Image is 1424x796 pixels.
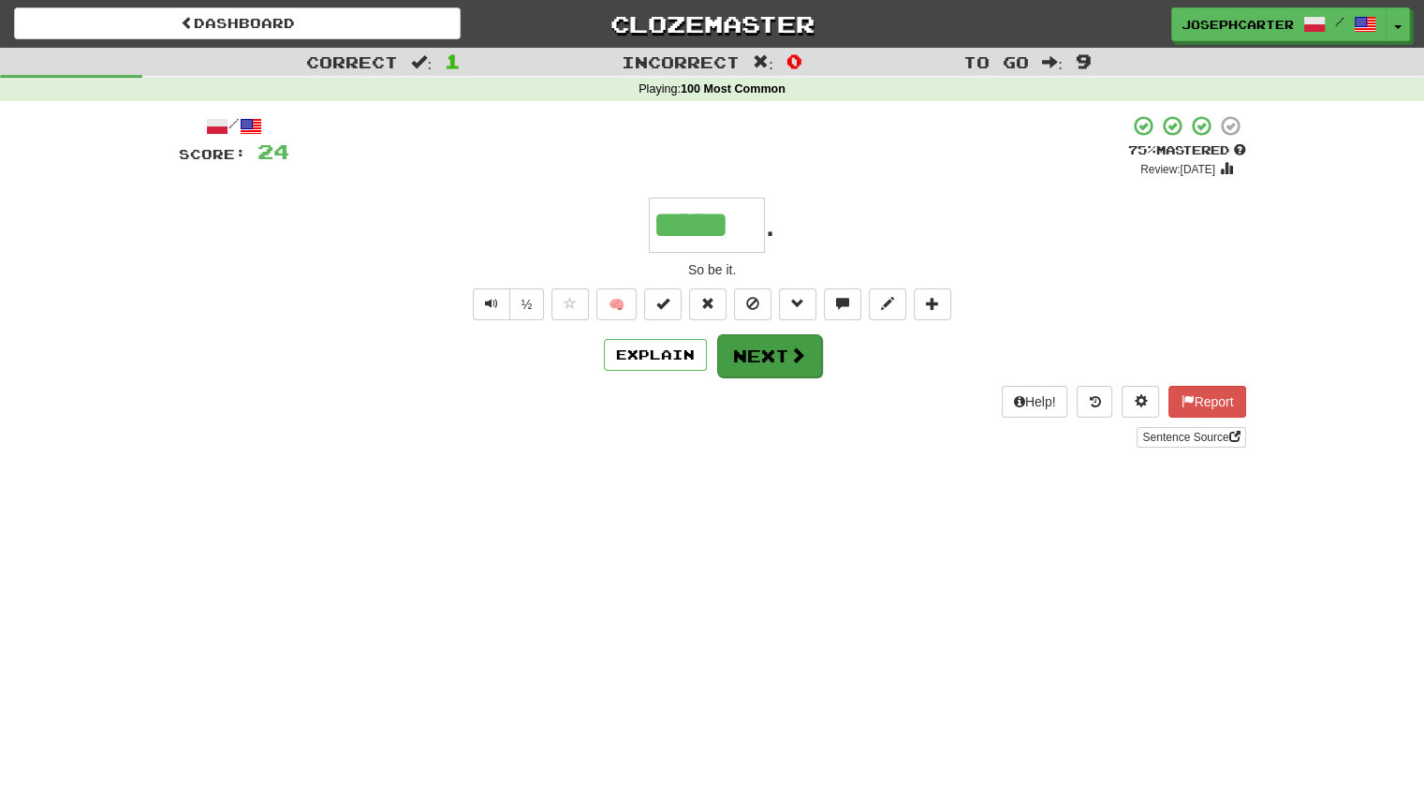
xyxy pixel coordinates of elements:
a: Dashboard [14,7,461,39]
button: Grammar (alt+g) [779,288,816,320]
button: 🧠 [596,288,637,320]
button: Explain [604,339,707,371]
button: Next [717,334,822,377]
a: JosephCarter / [1171,7,1387,41]
button: Play sentence audio (ctl+space) [473,288,510,320]
span: Incorrect [622,52,740,71]
div: / [179,114,289,138]
a: Clozemaster [489,7,935,40]
span: Score: [179,146,246,162]
div: Mastered [1128,142,1246,159]
button: Report [1168,386,1245,418]
span: 75 % [1128,142,1156,157]
span: / [1335,15,1344,28]
button: Favorite sentence (alt+f) [551,288,589,320]
span: : [411,54,432,70]
span: 1 [445,50,461,72]
span: . [765,200,776,244]
div: So be it. [179,260,1246,279]
button: Help! [1002,386,1068,418]
span: Correct [306,52,398,71]
strong: 100 Most Common [681,82,785,96]
span: 9 [1076,50,1092,72]
span: JosephCarter [1182,16,1294,33]
span: : [1042,54,1063,70]
button: Set this sentence to 100% Mastered (alt+m) [644,288,682,320]
span: 24 [257,140,289,163]
button: ½ [509,288,545,320]
button: Edit sentence (alt+d) [869,288,906,320]
button: Add to collection (alt+a) [914,288,951,320]
span: 0 [786,50,802,72]
a: Sentence Source [1137,427,1245,448]
small: Review: [DATE] [1140,163,1215,176]
button: Discuss sentence (alt+u) [824,288,861,320]
div: Text-to-speech controls [469,288,545,320]
span: To go [963,52,1029,71]
button: Reset to 0% Mastered (alt+r) [689,288,727,320]
button: Round history (alt+y) [1077,386,1112,418]
button: Ignore sentence (alt+i) [734,288,771,320]
span: : [753,54,773,70]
